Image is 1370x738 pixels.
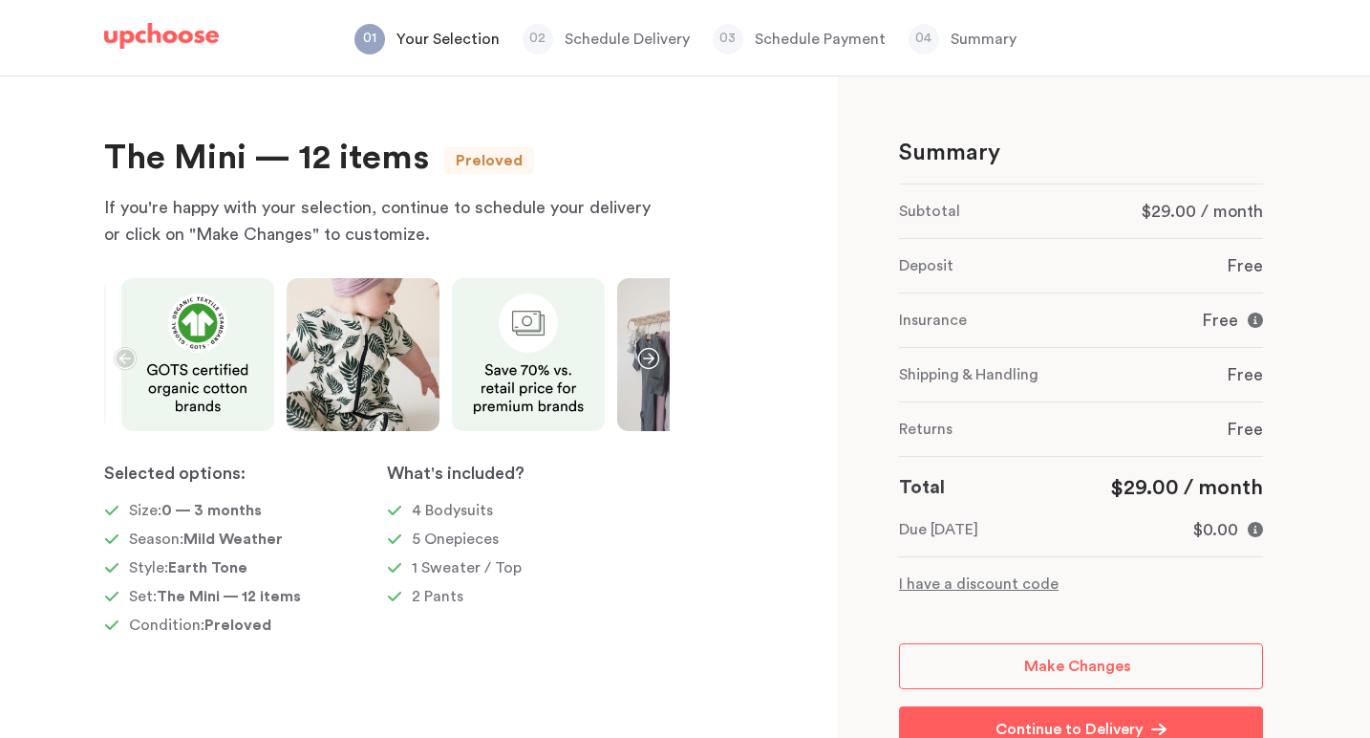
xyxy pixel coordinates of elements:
[161,503,262,518] span: 0 — 3 months
[412,499,493,522] p: 4 Bodysuits
[909,27,939,50] p: 04
[755,28,886,51] p: Schedule Payment
[354,27,385,50] p: 01
[104,462,387,485] p: Selected options:
[183,532,283,547] span: Mild Weather
[1193,518,1238,541] p: $0.00
[899,254,953,277] p: Deposit
[565,28,690,51] p: Schedule Delivery
[396,28,500,51] p: Your Selection
[1142,203,1263,220] span: $29.00 / month
[899,138,1000,168] p: Summary
[1110,477,1263,498] span: $29.00 / month
[899,472,945,503] p: Total
[899,518,978,541] p: Due [DATE]
[204,618,271,633] span: Preloved
[129,499,262,522] p: Size:
[129,556,247,579] p: Style:
[412,585,463,608] p: 2 Pants
[129,614,271,637] p: Condition:
[104,138,429,179] div: The Mini — 12 items
[456,151,523,170] button: Preloved
[899,309,967,332] p: Insurance
[1227,254,1263,277] p: Free
[104,199,651,243] span: If you're happy with your selection, continue to schedule your delivery or click on "Make Changes...
[412,528,499,551] p: 5 Onepieces
[899,184,1263,596] div: 0
[1227,363,1263,386] p: Free
[287,278,439,431] img: img2
[104,23,219,50] img: UpChoose
[452,278,605,431] img: img3
[1202,309,1238,332] p: Free
[899,363,1038,386] p: Shipping & Handling
[899,200,960,223] p: Subtotal
[1227,418,1263,441] p: Free
[1024,659,1131,674] span: Make Changes
[104,23,219,58] a: UpChoose
[168,560,247,575] span: Earth Tone
[523,27,553,50] p: 02
[951,28,1017,51] p: Summary
[121,278,274,431] img: img1
[713,27,743,50] p: 03
[129,585,301,608] p: Set:
[412,556,522,579] p: 1 Sweater / Top
[899,573,1263,596] p: I have a discount code
[899,418,953,441] p: Returns
[387,462,670,485] p: What's included?
[157,589,301,604] span: The Mini — 12 items
[129,528,283,551] p: Season:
